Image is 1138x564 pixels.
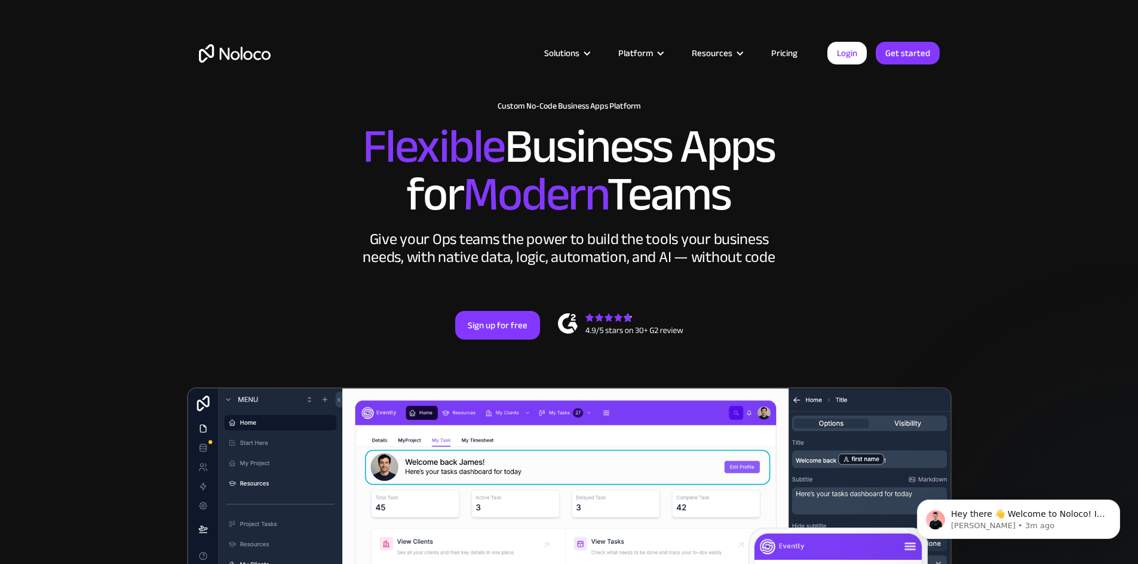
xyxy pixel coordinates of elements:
div: Platform [603,45,677,61]
a: Login [827,42,867,64]
div: Give your Ops teams the power to build the tools your business needs, with native data, logic, au... [360,230,778,266]
div: Resources [692,45,732,61]
a: Pricing [756,45,812,61]
div: Solutions [529,45,603,61]
span: Modern [463,150,607,239]
iframe: Intercom notifications message [899,474,1138,558]
span: Flexible [363,102,505,191]
div: Resources [677,45,756,61]
div: Platform [618,45,653,61]
a: Sign up for free [455,311,540,340]
div: Solutions [544,45,579,61]
h2: Business Apps for Teams [199,123,940,218]
a: home [199,44,271,63]
a: Get started [876,42,940,64]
